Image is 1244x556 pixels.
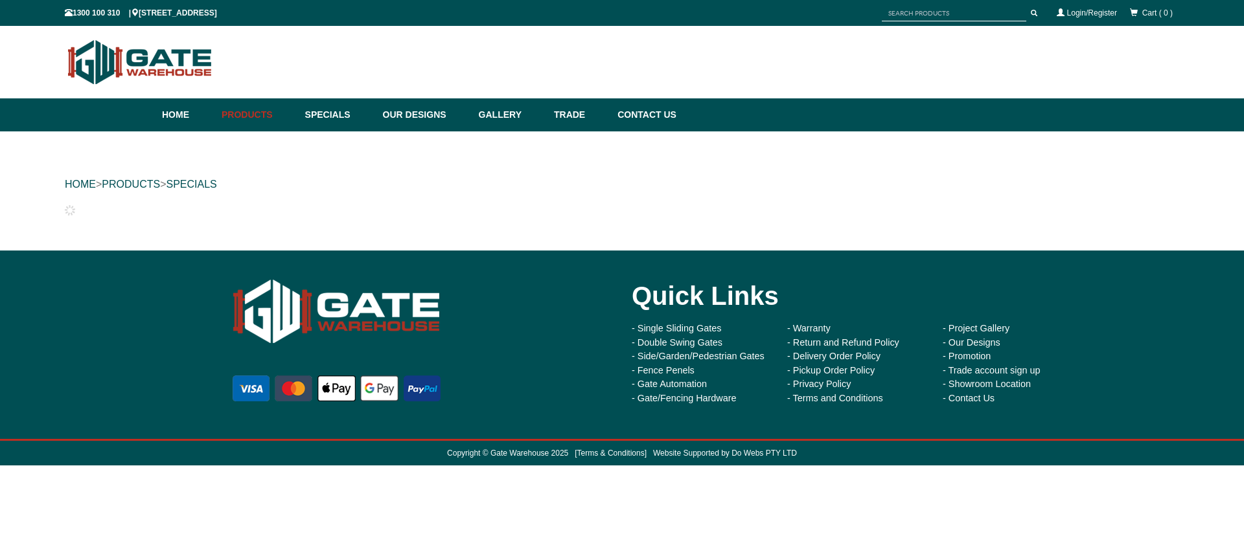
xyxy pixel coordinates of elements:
img: Gate Warehouse [230,270,443,353]
a: Contact Us [611,98,676,131]
a: - Fence Penels [632,365,695,375]
a: - Our Designs [943,337,1000,348]
div: > > [65,164,1179,205]
a: - Single Sliding Gates [632,323,721,333]
a: Login/Register [1067,8,1117,17]
a: - Showroom Location [943,379,1031,389]
a: - Double Swing Gates [632,337,722,348]
a: Website Supported by Do Webs PTY LTD [653,449,797,458]
span: [ ] [568,449,647,458]
a: HOME [65,179,96,190]
a: - Gate Automation [632,379,707,389]
a: SPECIALS [166,179,216,190]
span: 1300 100 310 | [STREET_ADDRESS] [65,8,217,17]
a: - Contact Us [943,393,995,403]
a: - Warranty [787,323,831,333]
a: - Promotion [943,351,991,361]
a: Terms & Conditions [577,449,645,458]
a: - Delivery Order Policy [787,351,881,361]
a: Specials [299,98,376,131]
a: - Gate/Fencing Hardware [632,393,737,403]
input: SEARCH PRODUCTS [882,5,1026,21]
a: - Trade account sign up [943,365,1040,375]
a: Trade [547,98,611,131]
a: - Project Gallery [943,323,1009,333]
a: Gallery [472,98,547,131]
a: - Terms and Conditions [787,393,883,403]
img: Gate Warehouse [65,32,216,92]
a: - Side/Garden/Pedestrian Gates [632,351,765,361]
a: Products [215,98,299,131]
a: Our Designs [376,98,472,131]
img: payment options [230,373,443,404]
a: - Return and Refund Policy [787,337,899,348]
a: Home [162,98,215,131]
a: - Privacy Policy [787,379,851,389]
a: PRODUCTS [102,179,160,190]
span: Cart ( 0 ) [1142,8,1173,17]
a: - Pickup Order Policy [787,365,875,375]
div: Quick Links [632,270,1079,322]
